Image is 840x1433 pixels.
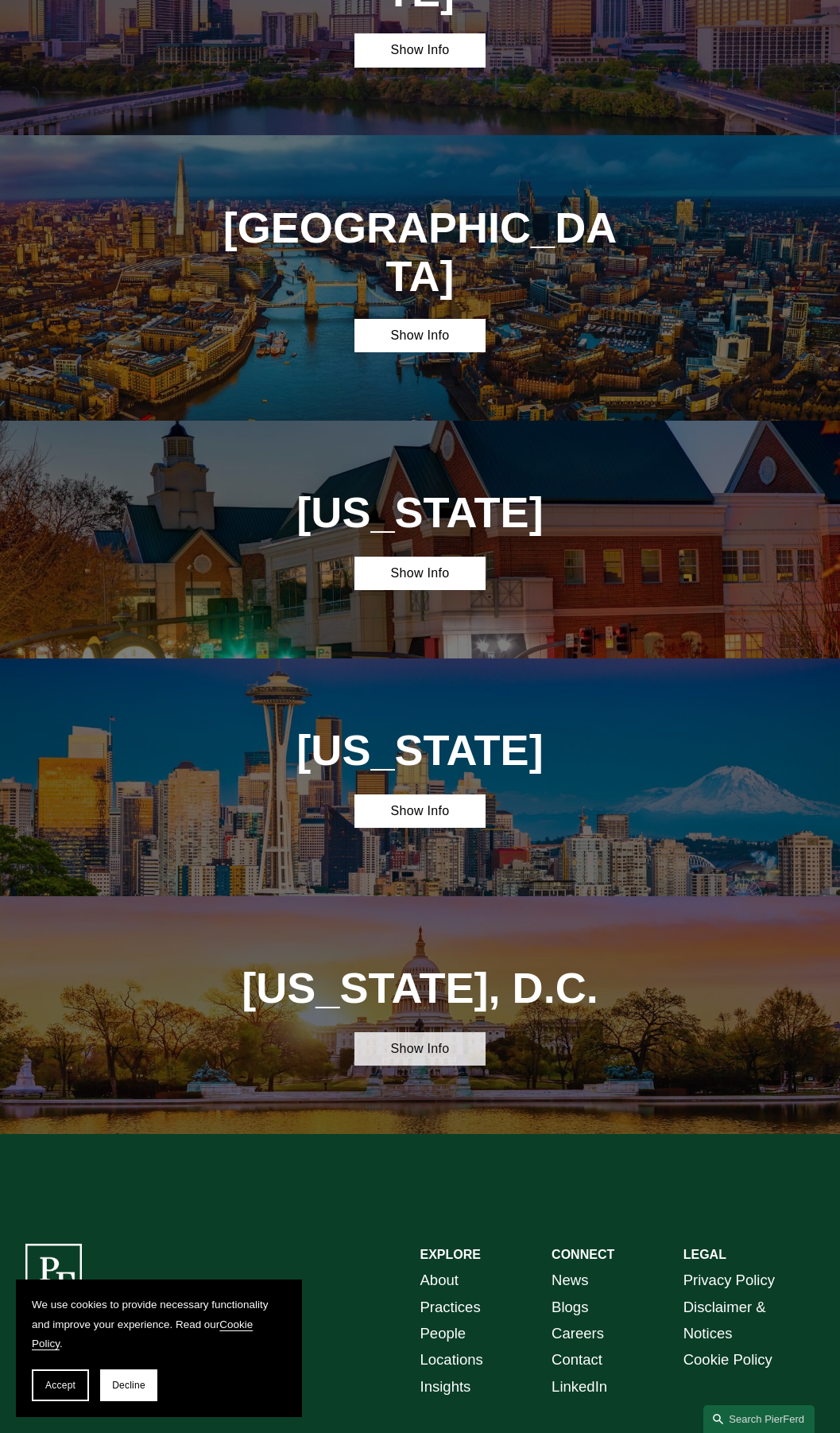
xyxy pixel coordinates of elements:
[45,1380,75,1391] span: Accept
[420,1373,471,1400] a: Insights
[32,1318,253,1350] a: Cookie Policy
[552,1294,588,1320] a: Blogs
[100,1369,157,1401] button: Decline
[288,726,552,775] h1: [US_STATE]
[32,1295,286,1353] p: We use cookies to provide necessary functionality and improve your experience. Read our .
[223,204,617,302] h1: [GEOGRAPHIC_DATA]
[223,488,617,538] h1: [US_STATE]
[552,1373,607,1400] a: LinkedIn
[683,1248,726,1261] strong: LEGAL
[683,1267,775,1293] a: Privacy Policy
[354,1032,486,1066] a: Show Info
[552,1320,604,1346] a: Careers
[354,794,486,829] a: Show Info
[420,1294,481,1320] a: Practices
[354,319,486,353] a: Show Info
[112,1380,145,1391] span: Decline
[420,1346,483,1373] a: Locations
[16,1280,302,1417] section: Cookie banner
[420,1320,466,1346] a: People
[32,1369,89,1401] button: Accept
[420,1248,481,1261] strong: EXPLORE
[354,557,486,591] a: Show Info
[703,1405,815,1433] a: Search this site
[552,1346,602,1373] a: Contact
[683,1294,815,1347] a: Disclaimer & Notices
[354,33,486,68] a: Show Info
[552,1248,614,1261] strong: CONNECT
[420,1267,459,1293] a: About
[552,1267,588,1293] a: News
[683,1346,772,1373] a: Cookie Policy
[223,964,617,1013] h1: [US_STATE], D.C.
